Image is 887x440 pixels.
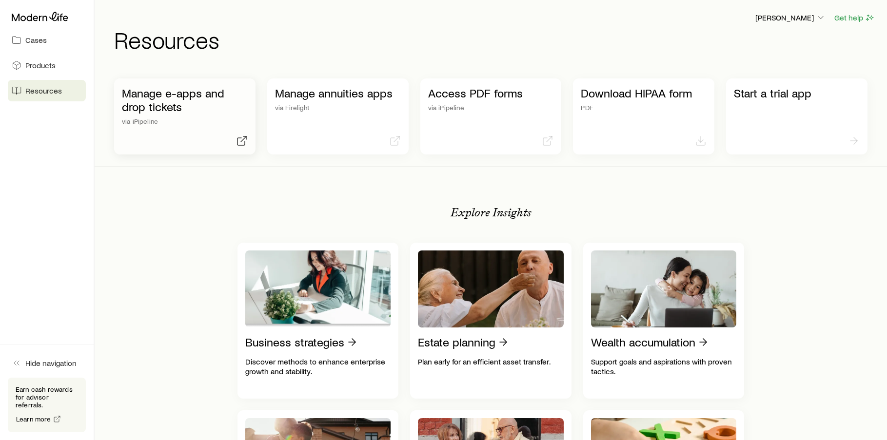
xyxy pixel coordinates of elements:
[428,104,554,112] p: via iPipeline
[16,416,51,422] span: Learn more
[418,357,564,366] p: Plan early for an efficient asset transfer.
[451,206,532,219] p: Explore Insights
[8,352,86,374] button: Hide navigation
[16,385,78,409] p: Earn cash rewards for advisor referrals.
[245,357,391,376] p: Discover methods to enhance enterprise growth and stability.
[25,60,56,70] span: Products
[573,78,714,154] a: Download HIPAA formPDF
[245,335,344,349] p: Business strategies
[583,243,745,399] a: Wealth accumulationSupport goals and aspirations with proven tactics.
[591,357,737,376] p: Support goals and aspirations with proven tactics.
[25,35,47,45] span: Cases
[122,117,248,125] p: via iPipeline
[25,86,62,96] span: Resources
[428,86,554,100] p: Access PDF forms
[591,335,695,349] p: Wealth accumulation
[8,29,86,51] a: Cases
[275,86,401,100] p: Manage annuities apps
[755,12,826,24] button: [PERSON_NAME]
[25,358,77,368] span: Hide navigation
[237,243,399,399] a: Business strategiesDiscover methods to enhance enterprise growth and stability.
[734,86,860,100] p: Start a trial app
[755,13,826,22] p: [PERSON_NAME]
[275,104,401,112] p: via Firelight
[581,86,707,100] p: Download HIPAA form
[8,55,86,76] a: Products
[410,243,572,399] a: Estate planningPlan early for an efficient asset transfer.
[418,335,495,349] p: Estate planning
[591,250,737,327] img: Wealth accumulation
[245,250,391,327] img: Business strategies
[114,28,875,51] h1: Resources
[8,80,86,101] a: Resources
[122,86,248,114] p: Manage e-apps and drop tickets
[834,12,875,23] button: Get help
[581,104,707,112] p: PDF
[418,250,564,327] img: Estate planning
[8,378,86,432] div: Earn cash rewards for advisor referrals.Learn more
